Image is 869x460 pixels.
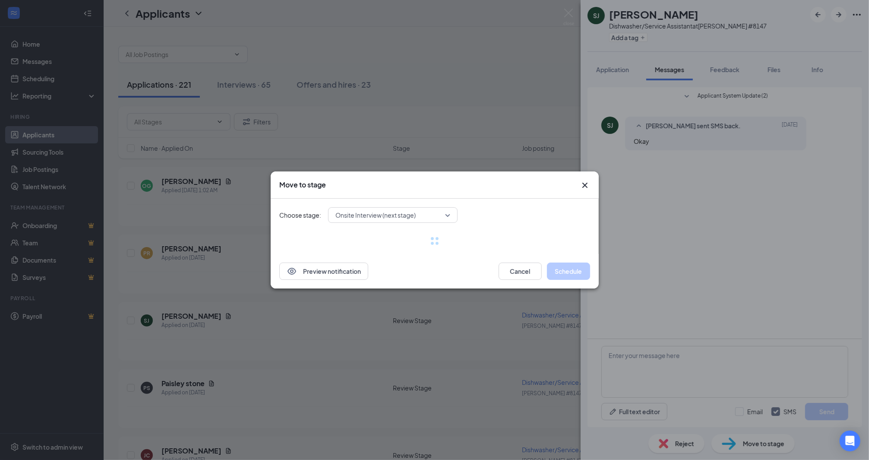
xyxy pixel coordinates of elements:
span: Onsite Interview (next stage) [335,209,416,222]
button: Close [580,180,590,190]
span: Choose stage: [279,210,321,220]
button: Schedule [547,263,590,280]
svg: Eye [287,266,297,276]
svg: Cross [580,180,590,190]
button: Cancel [499,263,542,280]
div: Open Intercom Messenger [840,431,860,451]
button: EyePreview notification [279,263,368,280]
h3: Move to stage [279,180,326,190]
